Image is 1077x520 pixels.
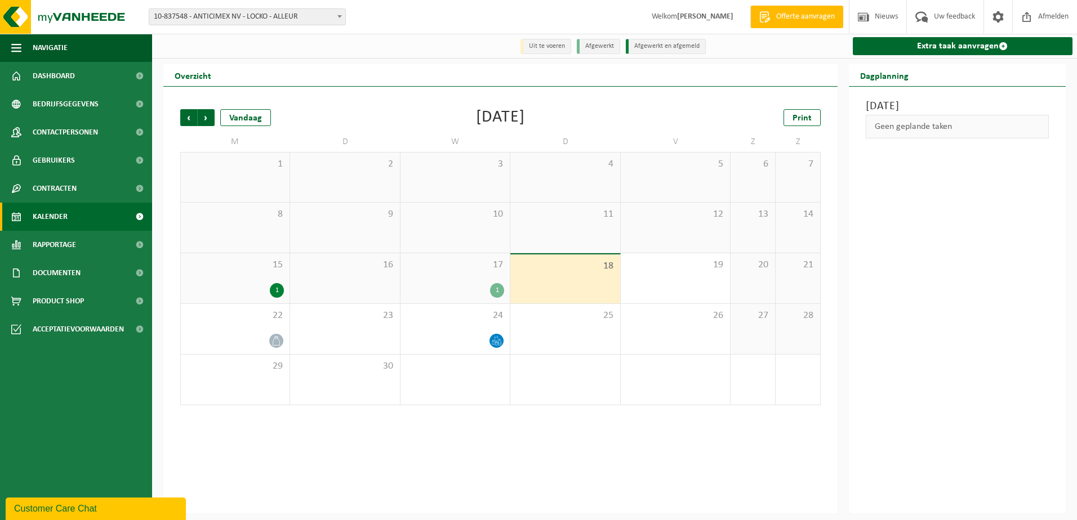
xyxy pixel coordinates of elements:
span: 10 [406,208,504,221]
span: 17 [406,259,504,271]
iframe: chat widget [6,495,188,520]
span: 15 [186,259,284,271]
td: W [400,132,510,152]
td: V [621,132,731,152]
span: Contracten [33,174,77,203]
div: [DATE] [476,109,525,126]
span: 3 [406,158,504,171]
span: 25 [516,310,614,322]
span: Offerte aanvragen [773,11,838,23]
span: Print [793,114,812,123]
td: D [510,132,620,152]
span: Acceptatievoorwaarden [33,315,124,343]
span: 7 [781,158,815,171]
span: Dashboard [33,62,75,90]
span: 24 [406,310,504,322]
span: 30 [296,360,394,373]
span: 19 [626,259,724,271]
span: 28 [781,310,815,322]
td: D [290,132,400,152]
span: 1 [186,158,284,171]
span: 13 [736,208,769,221]
span: 10-837548 - ANTICIMEX NV - LOCKO - ALLEUR [149,9,345,25]
span: 4 [516,158,614,171]
li: Afgewerkt [577,39,620,54]
strong: [PERSON_NAME] [677,12,733,21]
td: Z [776,132,821,152]
span: Contactpersonen [33,118,98,146]
h2: Dagplanning [849,64,920,86]
span: Navigatie [33,34,68,62]
span: 12 [626,208,724,221]
div: Geen geplande taken [866,115,1049,138]
span: Bedrijfsgegevens [33,90,99,118]
div: 1 [270,283,284,298]
td: Z [731,132,776,152]
div: 1 [490,283,504,298]
span: Rapportage [33,231,76,259]
li: Afgewerkt en afgemeld [626,39,706,54]
div: Vandaag [220,109,271,126]
span: 14 [781,208,815,221]
span: 18 [516,260,614,272]
span: Kalender [33,203,68,231]
td: M [180,132,290,152]
span: 21 [781,259,815,271]
span: Vorige [180,109,197,126]
span: 9 [296,208,394,221]
span: 5 [626,158,724,171]
span: 8 [186,208,284,221]
span: 20 [736,259,769,271]
span: Product Shop [33,287,84,315]
span: 10-837548 - ANTICIMEX NV - LOCKO - ALLEUR [149,8,346,25]
span: 11 [516,208,614,221]
a: Extra taak aanvragen [853,37,1073,55]
span: Gebruikers [33,146,75,174]
span: 22 [186,310,284,322]
span: 27 [736,310,769,322]
span: 26 [626,310,724,322]
span: 29 [186,360,284,373]
h2: Overzicht [163,64,222,86]
a: Print [784,109,821,126]
a: Offerte aanvragen [750,6,843,28]
h3: [DATE] [866,98,1049,115]
span: Documenten [33,259,81,287]
span: 23 [296,310,394,322]
span: Volgende [198,109,215,126]
li: Uit te voeren [520,39,571,54]
span: 2 [296,158,394,171]
span: 16 [296,259,394,271]
span: 6 [736,158,769,171]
